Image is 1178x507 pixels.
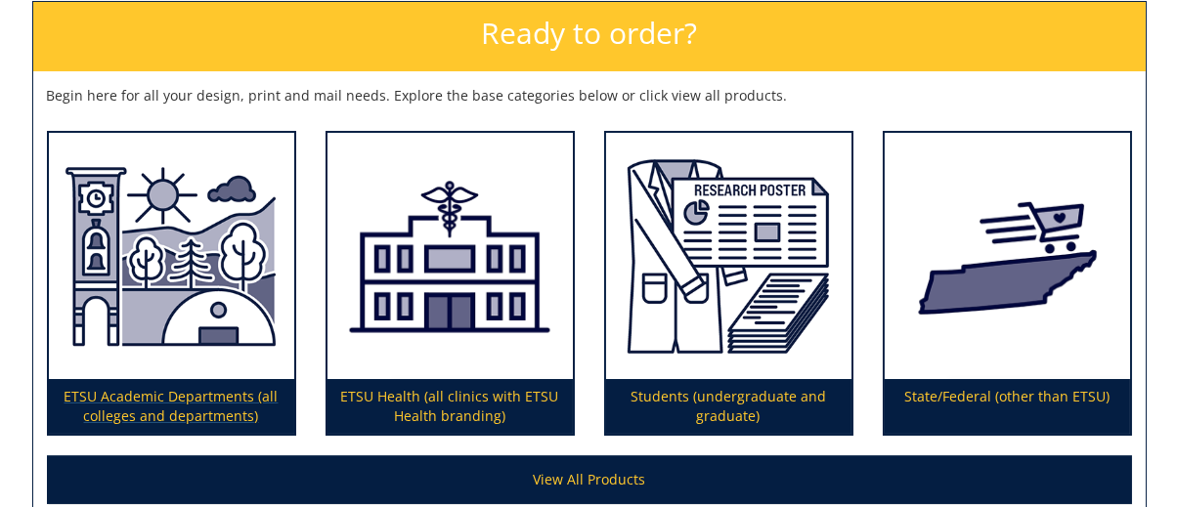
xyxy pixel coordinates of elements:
[606,379,851,434] p: Students (undergraduate and graduate)
[33,2,1146,71] h2: Ready to order?
[49,133,294,379] img: ETSU Academic Departments (all colleges and departments)
[885,133,1130,379] img: State/Federal (other than ETSU)
[327,379,573,434] p: ETSU Health (all clinics with ETSU Health branding)
[49,133,294,434] a: ETSU Academic Departments (all colleges and departments)
[885,379,1130,434] p: State/Federal (other than ETSU)
[327,133,573,379] img: ETSU Health (all clinics with ETSU Health branding)
[606,133,851,434] a: Students (undergraduate and graduate)
[327,133,573,434] a: ETSU Health (all clinics with ETSU Health branding)
[885,133,1130,434] a: State/Federal (other than ETSU)
[606,133,851,379] img: Students (undergraduate and graduate)
[47,455,1132,504] a: View All Products
[49,379,294,434] p: ETSU Academic Departments (all colleges and departments)
[47,86,1132,106] p: Begin here for all your design, print and mail needs. Explore the base categories below or click ...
